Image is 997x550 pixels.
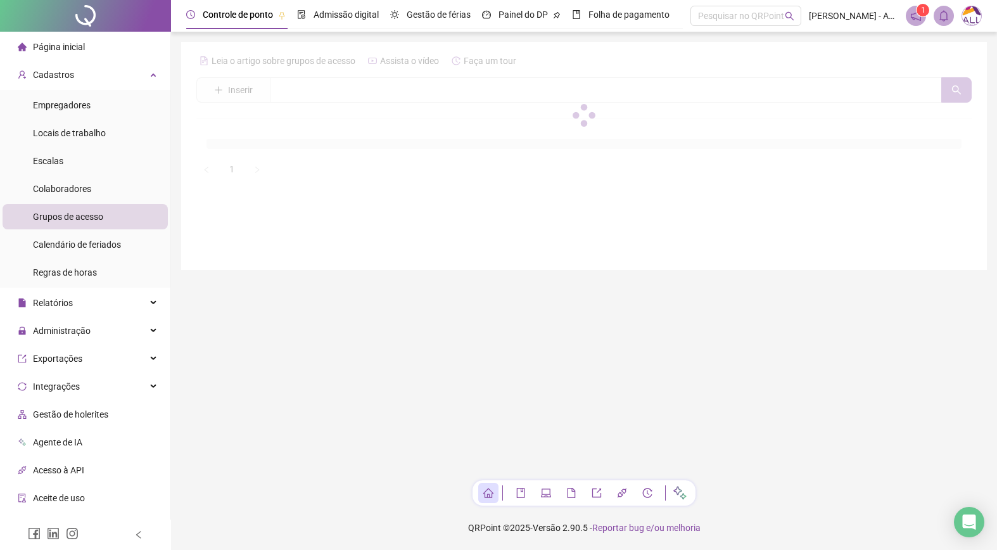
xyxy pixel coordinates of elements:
[617,488,627,498] span: api
[171,506,997,550] footer: QRPoint © 2025 - 2.90.5 -
[785,11,794,21] span: search
[18,298,27,307] span: file
[516,488,526,498] span: book
[33,493,85,503] span: Aceite de uso
[33,184,91,194] span: Colaboradores
[592,488,602,498] span: export
[203,10,273,20] span: Controle de ponto
[33,267,97,278] span: Regras de horas
[33,354,82,364] span: Exportações
[18,410,27,419] span: apartment
[18,42,27,51] span: home
[498,10,548,20] span: Painel do DP
[28,527,41,540] span: facebook
[18,466,27,475] span: api
[278,11,286,19] span: pushpin
[921,6,925,15] span: 1
[938,10,949,22] span: bell
[642,488,652,498] span: history
[588,10,670,20] span: Folha de pagamento
[910,10,922,22] span: notification
[186,10,195,19] span: clock-circle
[962,6,981,25] img: 75003
[18,70,27,79] span: user-add
[18,354,27,363] span: export
[407,10,471,20] span: Gestão de férias
[18,326,27,335] span: lock
[33,212,103,222] span: Grupos de acesso
[592,523,701,533] span: Reportar bug e/ou melhoria
[33,326,91,336] span: Administração
[541,488,551,498] span: laptop
[297,10,306,19] span: file-done
[572,10,581,19] span: book
[954,507,984,537] div: Open Intercom Messenger
[33,128,106,138] span: Locais de trabalho
[33,465,84,475] span: Acesso à API
[33,100,91,110] span: Empregadores
[390,10,399,19] span: sun
[917,4,929,16] sup: 1
[533,523,561,533] span: Versão
[33,437,82,447] span: Agente de IA
[134,530,143,539] span: left
[33,156,63,166] span: Escalas
[33,240,121,250] span: Calendário de feriados
[33,42,85,52] span: Página inicial
[33,409,108,419] span: Gestão de holerites
[47,527,60,540] span: linkedin
[553,11,561,19] span: pushpin
[809,9,898,23] span: [PERSON_NAME] - ALLREDE
[33,70,74,80] span: Cadastros
[483,488,493,498] span: home
[66,527,79,540] span: instagram
[33,298,73,308] span: Relatórios
[566,488,576,498] span: file
[18,382,27,391] span: sync
[18,494,27,502] span: audit
[314,10,379,20] span: Admissão digital
[482,10,491,19] span: dashboard
[33,381,80,392] span: Integrações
